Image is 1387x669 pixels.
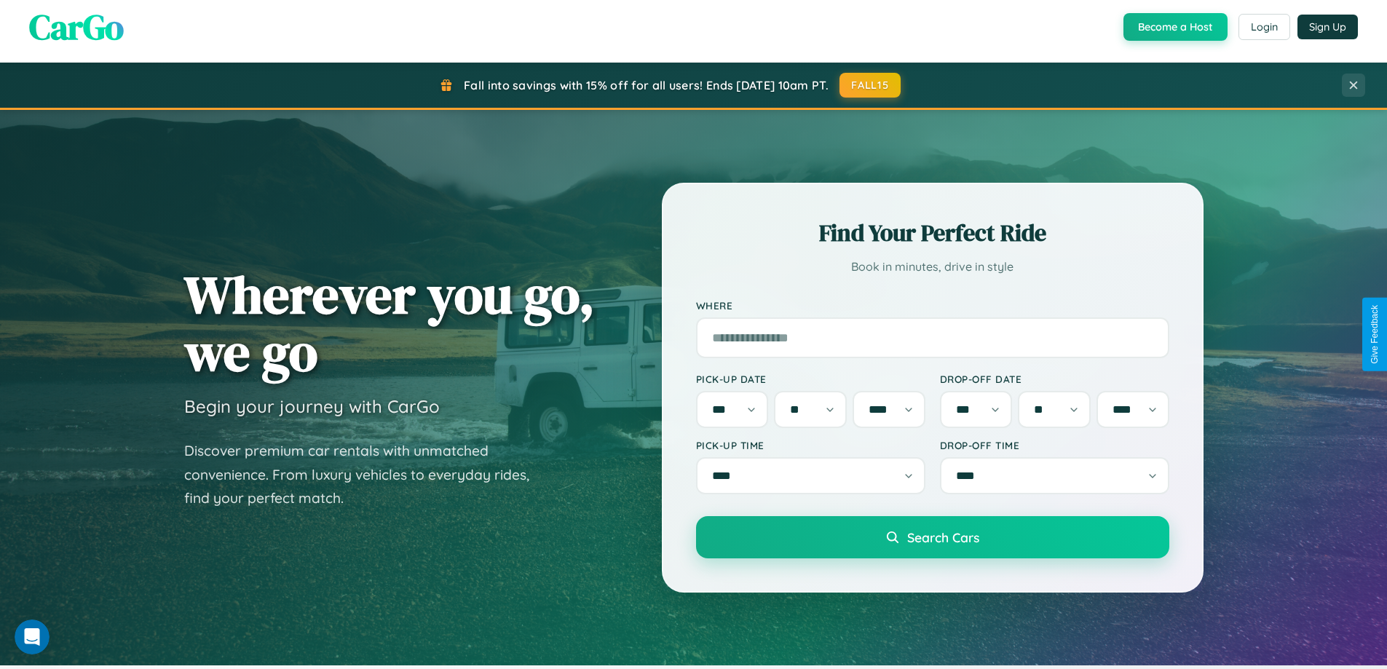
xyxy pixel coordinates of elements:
button: Search Cars [696,516,1169,558]
button: Become a Host [1123,13,1228,41]
p: Discover premium car rentals with unmatched convenience. From luxury vehicles to everyday rides, ... [184,439,548,510]
iframe: Intercom live chat [15,619,50,654]
h3: Begin your journey with CarGo [184,395,440,417]
button: Sign Up [1297,15,1358,39]
span: Search Cars [907,529,979,545]
div: Give Feedback [1370,305,1380,364]
button: Login [1238,14,1290,40]
p: Book in minutes, drive in style [696,256,1169,277]
span: CarGo [29,3,124,51]
span: Fall into savings with 15% off for all users! Ends [DATE] 10am PT. [464,78,829,92]
label: Pick-up Date [696,373,925,385]
label: Where [696,299,1169,312]
label: Pick-up Time [696,439,925,451]
label: Drop-off Date [940,373,1169,385]
button: FALL15 [839,73,901,98]
label: Drop-off Time [940,439,1169,451]
h2: Find Your Perfect Ride [696,217,1169,249]
h1: Wherever you go, we go [184,266,595,381]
